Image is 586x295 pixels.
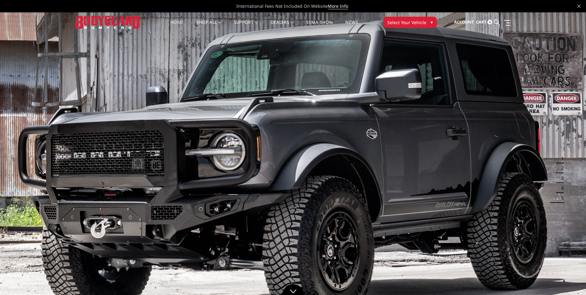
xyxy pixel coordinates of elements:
span: Cart [476,19,487,25]
a: Home [171,20,184,32]
a: SEMA Show [306,20,333,32]
a: More Info [328,3,348,9]
a: Account [454,14,474,31]
a: shop all [196,20,221,32]
button: 4 of 5 [558,183,564,193]
a: Cart 0 [476,14,492,31]
button: 5 of 5 [558,193,564,203]
button: Select Your Vehicle [383,17,437,28]
span: ▾ [431,19,433,25]
span: 0 [487,20,492,24]
img: BODYGUARD BUMPERS [75,16,140,28]
a: Dealers [271,20,294,32]
a: Support [234,20,258,32]
button: 3 of 5 [558,173,564,183]
button: 2 of 5 [558,163,564,173]
span: Select Your Vehicle [387,19,426,26]
a: Click to Down [282,284,304,295]
button: 1 of 5 [558,153,564,163]
span: Account [454,19,474,25]
iframe: Chat Widget [555,265,586,295]
a: News [345,20,358,32]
